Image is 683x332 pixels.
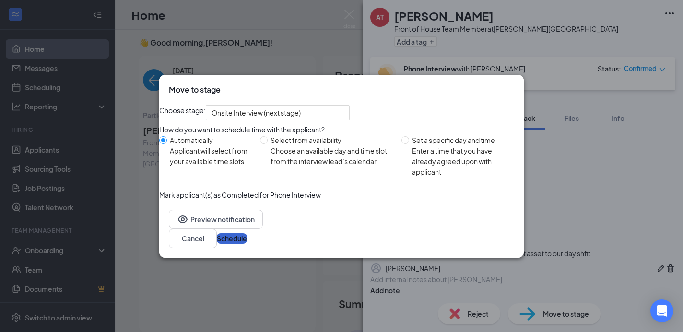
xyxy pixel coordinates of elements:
[412,135,516,145] div: Set a specific day and time
[271,135,394,145] div: Select from availability
[159,190,524,200] p: Mark applicant(s) as Completed for Phone Interview
[271,145,394,166] div: Choose an available day and time slot from the interview lead’s calendar
[650,299,673,322] div: Open Intercom Messenger
[177,213,188,225] svg: Eye
[159,105,206,120] span: Choose stage:
[170,135,252,145] div: Automatically
[169,84,221,95] h3: Move to stage
[170,145,252,166] div: Applicant will select from your available time slots
[169,229,217,248] button: Cancel
[412,145,516,177] div: Enter a time that you have already agreed upon with applicant
[212,106,301,120] span: Onsite Interview (next stage)
[169,210,263,229] button: EyePreview notification
[159,124,524,135] div: How do you want to schedule time with the applicant?
[217,233,247,244] button: Schedule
